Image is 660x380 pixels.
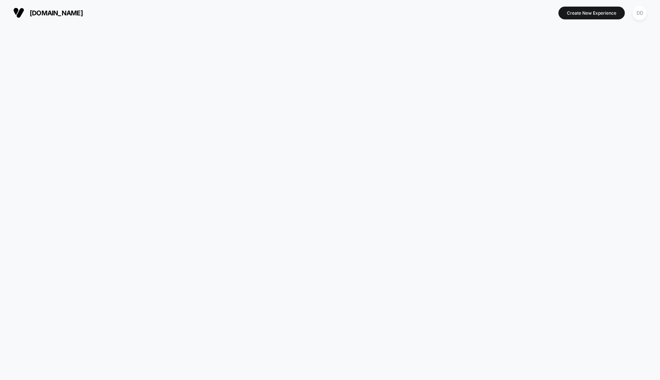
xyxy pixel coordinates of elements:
span: [DOMAIN_NAME] [30,9,83,17]
button: DD [630,5,649,21]
button: [DOMAIN_NAME] [11,7,85,19]
img: Visually logo [13,7,24,18]
button: Create New Experience [558,7,625,19]
div: DD [632,6,647,20]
